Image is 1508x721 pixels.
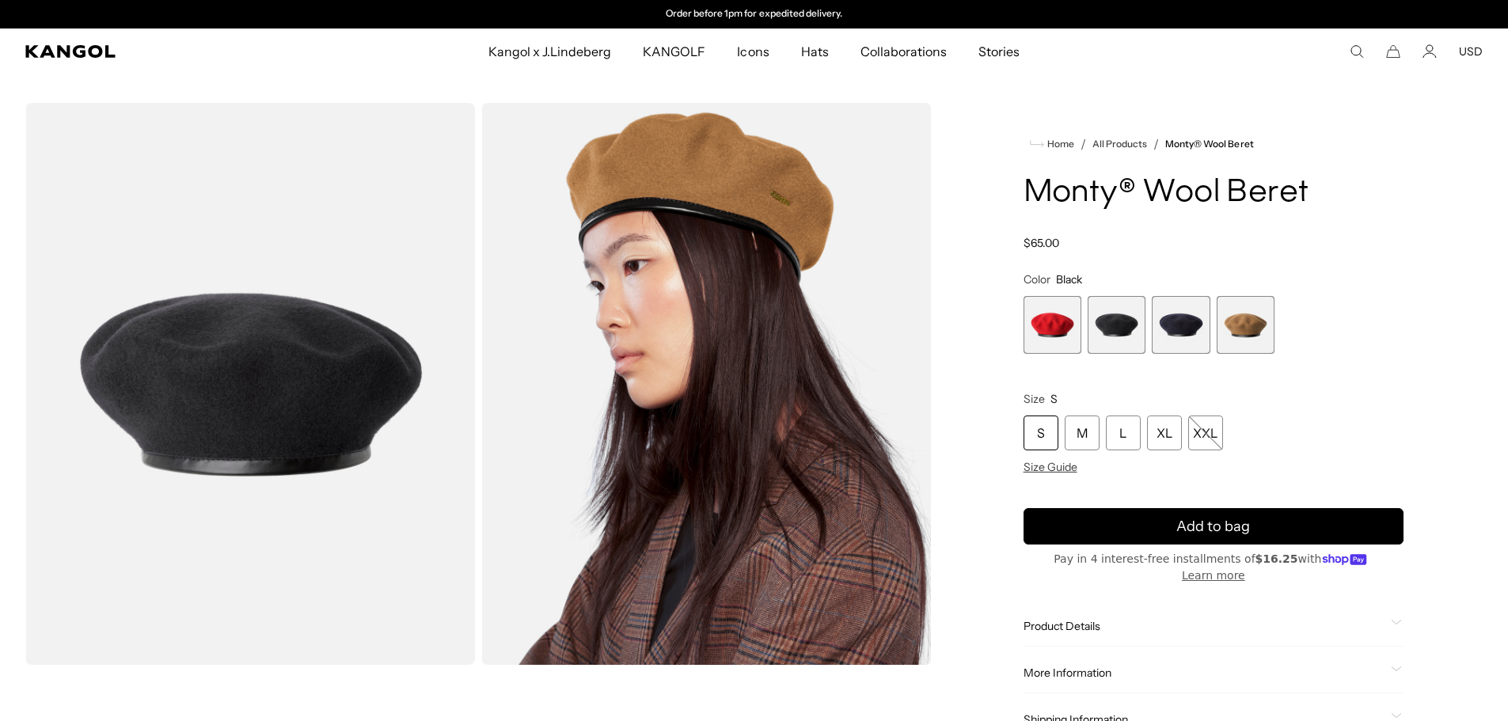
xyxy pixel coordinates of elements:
[591,8,917,21] slideshow-component: Announcement bar
[591,8,917,21] div: 2 of 2
[1024,416,1058,450] div: S
[1176,516,1250,537] span: Add to bag
[721,28,784,74] a: Icons
[666,8,842,21] p: Order before 1pm for expedited delivery.
[737,28,769,74] span: Icons
[1024,296,1081,354] label: Red
[1423,44,1437,59] a: Account
[643,28,705,74] span: KANGOLF
[1024,236,1059,250] span: $65.00
[1152,296,1210,354] label: Dark Blue
[1024,460,1077,474] span: Size Guide
[1044,139,1074,150] span: Home
[1024,296,1081,354] div: 1 of 4
[591,8,917,21] div: Announcement
[1056,272,1082,287] span: Black
[481,103,931,665] img: wood
[845,28,963,74] a: Collaborations
[860,28,947,74] span: Collaborations
[1088,296,1145,354] div: 2 of 4
[963,28,1035,74] a: Stories
[1050,392,1058,406] span: S
[1074,135,1086,154] li: /
[1088,296,1145,354] label: Black
[1024,176,1404,211] h1: Monty® Wool Beret
[978,28,1020,74] span: Stories
[1024,272,1050,287] span: Color
[1165,139,1253,150] a: Monty® Wool Beret
[488,28,612,74] span: Kangol x J.Lindeberg
[1188,416,1223,450] div: XXL
[1152,296,1210,354] div: 3 of 4
[1147,135,1159,154] li: /
[785,28,845,74] a: Hats
[1217,296,1274,354] label: Wood
[1024,666,1385,680] span: More Information
[473,28,628,74] a: Kangol x J.Lindeberg
[25,103,475,665] img: color-black
[801,28,829,74] span: Hats
[1024,619,1385,633] span: Product Details
[627,28,721,74] a: KANGOLF
[1386,44,1400,59] button: Cart
[25,45,323,58] a: Kangol
[1024,135,1404,154] nav: breadcrumbs
[1350,44,1364,59] summary: Search here
[1030,137,1074,151] a: Home
[1147,416,1182,450] div: XL
[1106,416,1141,450] div: L
[1217,296,1274,354] div: 4 of 4
[1065,416,1100,450] div: M
[1024,392,1045,406] span: Size
[1024,508,1404,545] button: Add to bag
[1459,44,1483,59] button: USD
[1092,139,1147,150] a: All Products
